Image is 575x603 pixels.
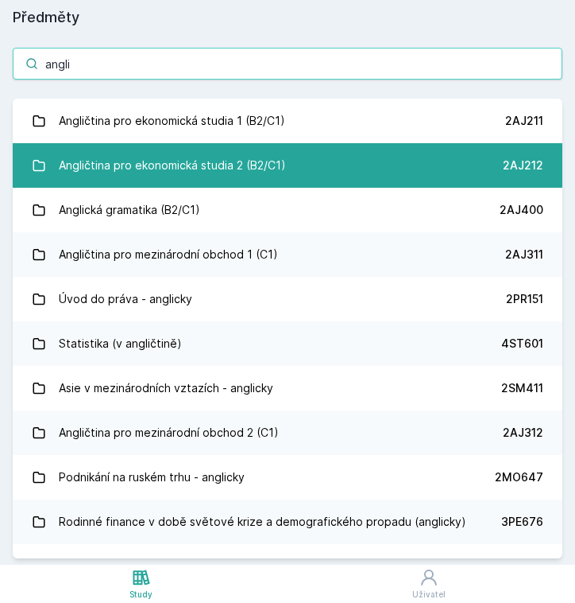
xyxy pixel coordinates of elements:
a: Asie v mezinárodních vztazích - anglicky 2SM411 [13,366,562,410]
div: Angličtina pro mezinárodní obchod 2 (C1) [59,417,279,449]
div: 2AJ312 [503,425,543,441]
a: Angličtina pro ekonomická studia 1 (B2/C1) 2AJ211 [13,99,562,143]
a: Angličtina pro ekonomická studia 2 (B2/C1) 2AJ212 [13,143,562,188]
div: 4ST601 [501,336,543,352]
h1: Předměty [13,6,562,29]
input: Název nebo ident předmětu… [13,48,562,80]
div: 2AJ400 [500,202,543,218]
a: Rodinné finance v době světové krize a demografického propadu (anglicky) 3PE676 [13,500,562,544]
div: Angličtina pro ekonomická studia 1 (B2/C1) [59,105,285,137]
a: Angličtina pro mezinárodní obchod 2 (C1) 2AJ312 [13,410,562,455]
div: Anglická gramatika (B2/C1) [59,194,200,226]
a: Angličtina pro mezinárodní obchod 1 (C1) 2AJ311 [13,232,562,277]
a: Finanční řízení v mezinárodním podnikání - anglicky 2MO642 [13,544,562,589]
div: Úvod do práva - anglicky [59,283,192,315]
div: 2AJ211 [505,113,543,129]
div: 2MO647 [495,469,543,485]
div: 2PR151 [506,291,543,307]
div: Study [129,589,152,601]
div: 2SM411 [501,380,543,396]
div: 2AJ311 [505,247,543,263]
div: Asie v mezinárodních vztazích - anglicky [59,372,273,404]
div: 3PE676 [501,514,543,530]
div: Statistika (v angličtině) [59,328,182,360]
a: Statistika (v angličtině) 4ST601 [13,321,562,366]
div: Rodinné finance v době světové krize a demografického propadu (anglicky) [59,506,466,538]
div: Podnikání na ruském trhu - anglicky [59,461,245,493]
div: 2AJ212 [503,158,543,173]
div: Uživatel [412,589,446,601]
div: Angličtina pro mezinárodní obchod 1 (C1) [59,239,278,270]
a: Anglická gramatika (B2/C1) 2AJ400 [13,188,562,232]
a: Úvod do práva - anglicky 2PR151 [13,277,562,321]
div: Angličtina pro ekonomická studia 2 (B2/C1) [59,150,286,181]
div: Finanční řízení v mezinárodním podnikání - anglicky [59,550,327,582]
a: Podnikání na ruském trhu - anglicky 2MO647 [13,455,562,500]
